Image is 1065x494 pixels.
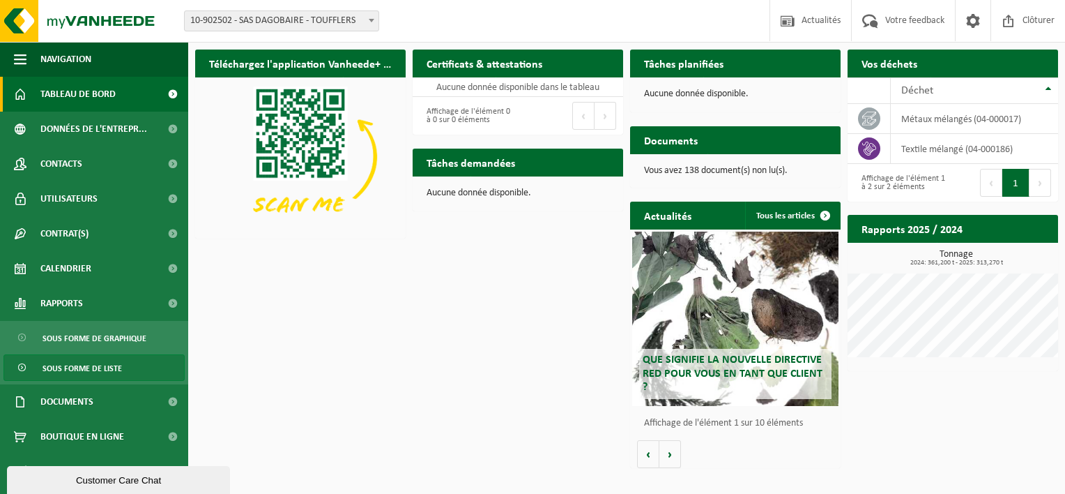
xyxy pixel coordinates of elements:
button: Next [595,102,616,130]
div: Affichage de l'élément 1 à 2 sur 2 éléments [855,167,946,198]
span: Déchet [901,85,933,96]
button: Vorige [637,440,659,468]
p: Aucune donnée disponible. [427,188,609,198]
h2: Certificats & attestations [413,50,556,77]
button: 1 [1002,169,1029,197]
h2: Tâches demandées [413,149,529,176]
img: Download de VHEPlus App [195,77,406,236]
a: Sous forme de graphique [3,324,185,351]
span: Sous forme de graphique [43,325,146,352]
a: Sous forme de liste [3,354,185,381]
h2: Rapports 2025 / 2024 [848,215,976,242]
h2: Tâches planifiées [630,50,737,77]
td: Aucune donnée disponible dans le tableau [413,77,623,97]
span: Données de l'entrepr... [40,112,147,147]
p: Aucune donnée disponible. [644,89,827,99]
button: Next [1029,169,1051,197]
p: Vous avez 138 document(s) non lu(s). [644,166,827,176]
a: Tous les articles [745,202,839,230]
a: Que signifie la nouvelle directive RED pour vous en tant que client ? [632,232,838,406]
span: Sous forme de liste [43,355,122,382]
span: Que signifie la nouvelle directive RED pour vous en tant que client ? [643,354,822,392]
span: Tableau de bord [40,77,116,112]
span: Documents [40,384,93,419]
h2: Vos déchets [848,50,931,77]
span: 10-902502 - SAS DAGOBAIRE - TOUFFLERS [185,11,378,31]
iframe: chat widget [7,463,233,494]
span: Contrat(s) [40,216,89,251]
p: Affichage de l'élément 1 sur 10 éléments [644,419,834,428]
h2: Téléchargez l'application Vanheede+ maintenant! [195,50,406,77]
span: Navigation [40,42,91,77]
button: Previous [572,102,595,130]
span: Contacts [40,147,82,181]
span: Conditions d'accepta... [40,454,146,489]
span: Boutique en ligne [40,419,124,454]
h2: Actualités [630,202,705,229]
span: Rapports [40,286,83,321]
span: Calendrier [40,251,91,286]
h3: Tonnage [855,250,1058,267]
span: Utilisateurs [40,181,98,216]
td: textile mélangé (04-000186) [891,134,1058,164]
td: métaux mélangés (04-000017) [891,104,1058,134]
h2: Documents [630,126,712,154]
a: Consulter les rapports [937,242,1057,270]
div: Affichage de l'élément 0 à 0 sur 0 éléments [420,100,511,131]
span: 2024: 361,200 t - 2025: 313,270 t [855,260,1058,267]
button: Volgende [659,440,681,468]
button: Previous [980,169,1002,197]
span: 10-902502 - SAS DAGOBAIRE - TOUFFLERS [184,10,379,31]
